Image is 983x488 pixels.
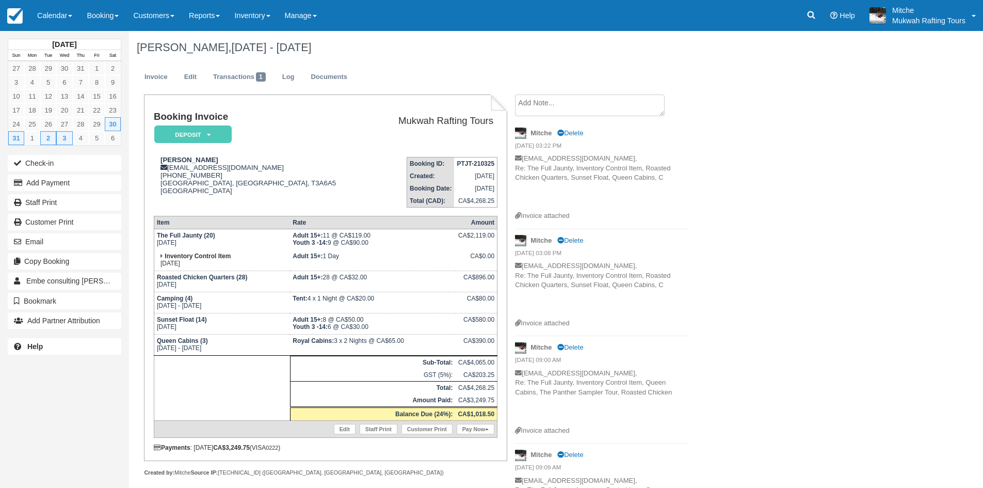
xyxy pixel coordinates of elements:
[157,232,215,239] strong: The Full Jaunty (20)
[231,41,311,54] span: [DATE] - [DATE]
[154,444,497,451] div: : [DATE] (VISA )
[8,89,24,103] a: 10
[56,50,72,61] th: Wed
[7,8,23,24] img: checkfront-main-nav-mini-logo.png
[8,273,121,289] a: Embe consulting [PERSON_NAME]
[455,394,497,407] td: CA$3,249.75
[8,194,121,211] a: Staff Print
[334,424,356,434] a: Edit
[530,237,552,244] strong: Mitche
[290,394,455,407] th: Amount Paid:
[160,156,218,164] strong: [PERSON_NAME]
[293,232,323,239] strong: Adult 15+
[105,75,121,89] a: 9
[24,89,40,103] a: 11
[407,182,455,195] th: Booking Date:
[457,424,494,434] a: Pay Now
[8,175,121,191] button: Add Payment
[530,451,552,459] strong: Mitche
[293,337,334,344] strong: Royal Cabins
[73,117,89,131] a: 28
[290,407,455,421] th: Balance Due (24%):
[293,274,323,281] strong: Adult 15+
[56,131,72,145] a: 3
[89,50,105,61] th: Fri
[515,369,689,426] p: [EMAIL_ADDRESS][DOMAIN_NAME], Re: The Full Jaunty, Inventory Control Item, Queen Cabins, The Pant...
[105,131,121,145] a: 6
[256,72,266,82] span: 1
[157,295,192,302] strong: Camping (4)
[290,382,455,395] th: Total:
[56,61,72,75] a: 30
[89,103,105,117] a: 22
[73,50,89,61] th: Thu
[154,292,290,313] td: [DATE] - [DATE]
[144,469,507,477] div: Mitche [TECHNICAL_ID] ([GEOGRAPHIC_DATA], [GEOGRAPHIC_DATA], [GEOGRAPHIC_DATA])
[8,117,24,131] a: 24
[40,61,56,75] a: 29
[205,67,273,87] a: Transactions1
[407,195,455,208] th: Total (CAD):
[154,125,232,144] em: Deposit
[154,271,290,292] td: [DATE]
[407,158,455,170] th: Booking ID:
[515,356,689,367] em: [DATE] 09:00 AM
[458,295,494,310] div: CA$80.00
[455,382,497,395] td: CA$4,268.25
[52,40,76,49] strong: [DATE]
[8,103,24,117] a: 17
[56,117,72,131] a: 27
[454,182,497,195] td: [DATE]
[290,229,455,250] td: 11 @ CA$119.00 9 @ CA$90.00
[154,216,290,229] th: Item
[515,319,689,328] div: Invoice attached
[360,424,397,434] a: Staff Print
[40,117,56,131] a: 26
[213,444,250,451] strong: CA$3,249.75
[290,335,455,356] td: 3 x 2 Nights @ CA$65.00
[190,469,218,476] strong: Source IP:
[454,195,497,208] td: CA$4,268.25
[293,295,307,302] strong: Tent
[290,356,455,369] th: Sub-Total:
[458,411,494,418] strong: CA$1,018.50
[176,67,204,87] a: Edit
[290,292,455,313] td: 4 x 1 Night @ CA$20.00
[56,89,72,103] a: 13
[154,156,373,208] div: [EMAIL_ADDRESS][DOMAIN_NAME] [PHONE_NUMBER] [GEOGRAPHIC_DATA], [GEOGRAPHIC_DATA], T3A6A5 [GEOGRAP...
[869,7,886,24] img: A1
[40,103,56,117] a: 19
[73,89,89,103] a: 14
[530,129,552,137] strong: Mitche
[515,261,689,319] p: [EMAIL_ADDRESS][DOMAIN_NAME], Re: The Full Jaunty, Inventory Control Item, Roasted Chicken Quarte...
[40,131,56,145] a: 2
[377,116,493,127] h2: Mukwah Rafting Tours
[24,50,40,61] th: Mon
[89,89,105,103] a: 15
[24,131,40,145] a: 1
[293,239,328,246] strong: Youth 3 -14
[515,463,689,475] em: [DATE] 09:09 AM
[557,451,583,459] a: Delete
[24,117,40,131] a: 25
[458,316,494,332] div: CA$580.00
[275,67,302,87] a: Log
[266,445,278,451] small: 0222
[105,61,121,75] a: 2
[8,233,121,250] button: Email
[24,61,40,75] a: 28
[105,117,121,131] a: 30
[73,103,89,117] a: 21
[157,337,208,344] strong: Queen Cabins (3)
[458,253,494,268] div: CA$0.00
[557,129,583,137] a: Delete
[290,216,455,229] th: Rate
[105,89,121,103] a: 16
[515,426,689,436] div: Invoice attached
[137,67,175,87] a: Invoice
[293,323,328,330] strong: Youth 3 -14
[830,12,837,19] i: Help
[290,271,455,292] td: 28 @ CA$32.00
[892,5,965,15] p: Mitche
[56,103,72,117] a: 20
